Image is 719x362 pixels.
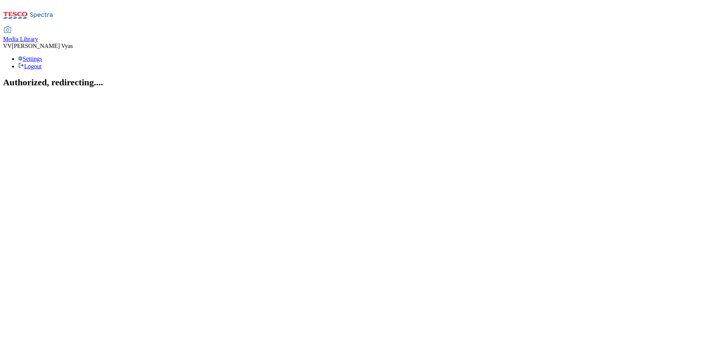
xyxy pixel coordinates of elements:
h2: Authorized, redirecting.... [3,77,716,88]
a: Settings [18,55,42,62]
a: Media Library [3,27,38,43]
span: VV [3,43,12,49]
span: [PERSON_NAME] Vyas [12,43,73,49]
span: Media Library [3,36,38,42]
a: Logout [18,63,42,69]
